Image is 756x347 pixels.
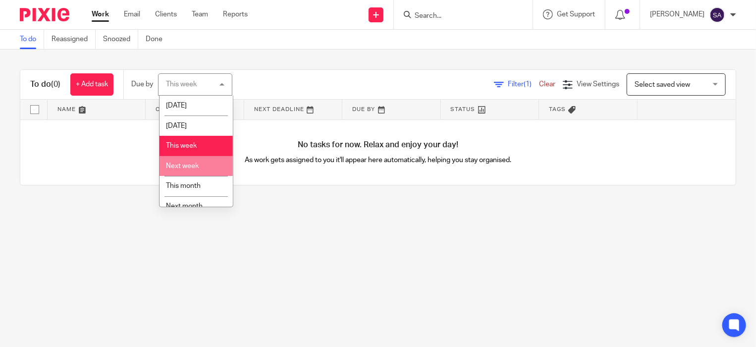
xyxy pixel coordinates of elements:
span: This week [166,142,197,149]
a: Reports [223,9,248,19]
p: As work gets assigned to you it'll appear here automatically, helping you stay organised. [199,155,557,165]
div: This week [166,81,197,88]
span: Tags [549,107,566,112]
img: svg%3E [709,7,725,23]
a: Clear [539,81,555,88]
span: (0) [51,80,60,88]
p: Due by [131,79,153,89]
span: This month [166,182,201,189]
p: [PERSON_NAME] [650,9,704,19]
h4: No tasks for now. Relax and enjoy your day! [20,140,736,150]
span: Select saved view [635,81,690,88]
a: + Add task [70,73,113,96]
h1: To do [30,79,60,90]
span: Next week [166,163,199,170]
span: [DATE] [166,122,187,129]
a: Team [192,9,208,19]
a: Reassigned [52,30,96,49]
img: Pixie [20,8,69,21]
a: Work [92,9,109,19]
a: Clients [155,9,177,19]
span: (1) [524,81,532,88]
span: Get Support [557,11,595,18]
a: Email [124,9,140,19]
input: Search [414,12,503,21]
span: [DATE] [166,102,187,109]
span: View Settings [577,81,619,88]
a: Snoozed [103,30,138,49]
a: Done [146,30,170,49]
span: Filter [508,81,539,88]
span: Next month [166,203,203,210]
a: To do [20,30,44,49]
